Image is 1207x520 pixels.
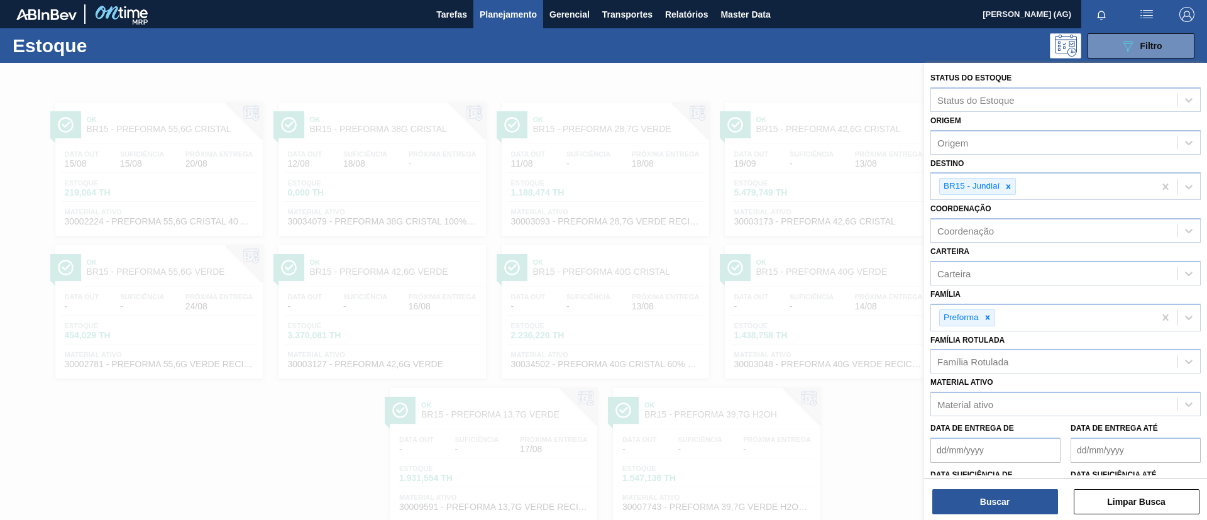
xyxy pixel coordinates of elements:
div: Preforma [940,310,981,326]
label: Origem [930,116,961,125]
div: Material ativo [937,399,993,410]
span: Filtro [1140,41,1162,51]
span: Master Data [720,7,770,22]
img: userActions [1139,7,1154,22]
label: Família Rotulada [930,336,1005,345]
input: dd/mm/yyyy [930,438,1061,463]
button: Filtro [1088,33,1194,58]
label: Coordenação [930,204,991,213]
label: Material ativo [930,378,993,387]
span: Tarefas [436,7,467,22]
label: Destino [930,159,964,168]
div: Origem [937,137,968,148]
label: Família [930,290,961,299]
label: Carteira [930,247,969,256]
h1: Estoque [13,38,201,53]
button: Notificações [1081,6,1122,23]
div: Coordenação [937,226,994,236]
div: Pogramando: nenhum usuário selecionado [1050,33,1081,58]
div: Família Rotulada [937,357,1008,367]
img: TNhmsLtSVTkK8tSr43FrP2fwEKptu5GPRR3wAAAABJRU5ErkJggg== [16,9,77,20]
div: Status do Estoque [937,94,1015,105]
img: Logout [1179,7,1194,22]
div: Carteira [937,268,971,279]
label: Status do Estoque [930,74,1011,82]
span: Planejamento [480,7,537,22]
div: BR15 - Jundiaí [940,179,1001,194]
span: Relatórios [665,7,708,22]
label: Data suficiência até [1071,470,1157,479]
input: dd/mm/yyyy [1071,438,1201,463]
label: Data suficiência de [930,470,1013,479]
span: Transportes [602,7,653,22]
label: Data de Entrega de [930,424,1014,433]
span: Gerencial [549,7,590,22]
label: Data de Entrega até [1071,424,1158,433]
